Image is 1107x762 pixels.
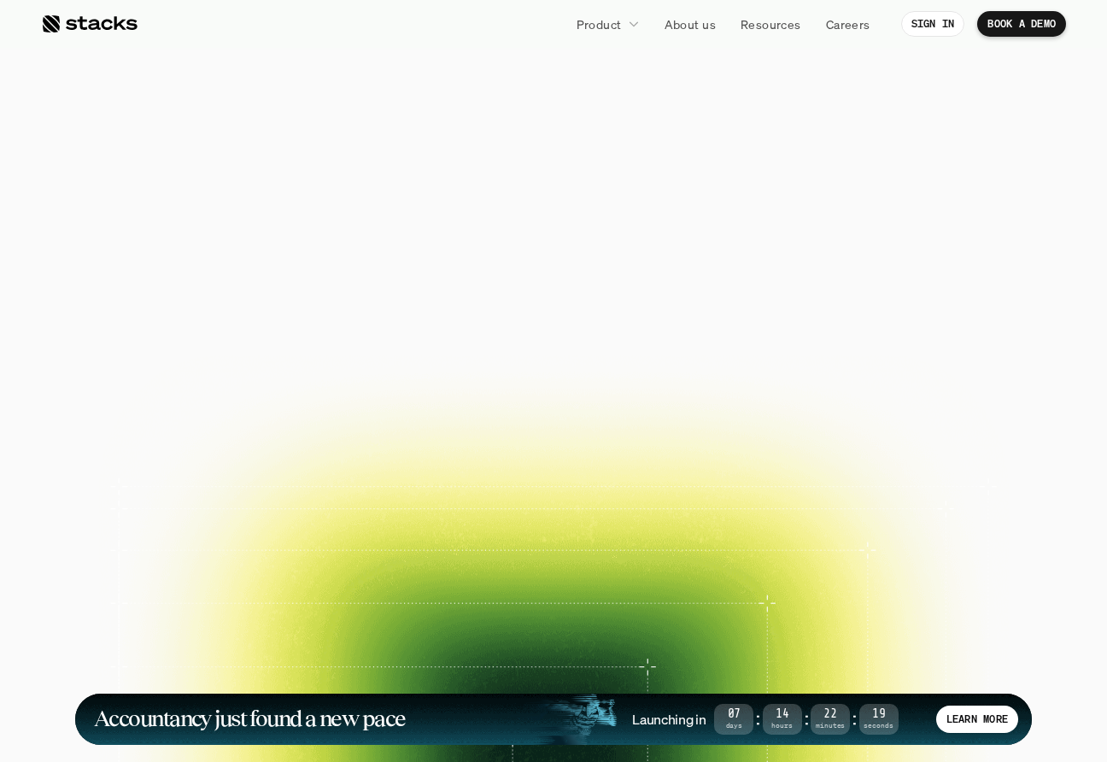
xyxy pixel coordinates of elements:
h2: Case study [167,490,212,501]
a: BOOK A DEMO [977,11,1066,37]
span: Minutes [811,723,850,729]
h2: Case study [167,578,212,589]
strong: : [753,709,762,729]
span: financial [380,103,675,179]
span: 22 [811,710,850,719]
p: Close your books faster, smarter, and risk-free with Stacks, the AI tool for accounting teams. [340,277,767,330]
span: Days [714,723,753,729]
a: Resources [730,9,811,39]
span: 07 [714,710,753,719]
span: Hours [763,723,802,729]
p: BOOK A DEMO [405,369,502,394]
a: Case study [624,434,729,508]
a: Careers [816,9,881,39]
a: Case study [255,521,360,595]
a: Case study [132,521,237,595]
span: 14 [763,710,802,719]
p: BOOK A DEMO [987,18,1056,30]
a: Case study [255,434,360,508]
span: 19 [859,710,899,719]
h4: Launching in [632,710,706,729]
span: The [230,103,366,179]
p: LEARN MORE [946,713,1008,725]
p: EXPLORE PRODUCT [570,369,702,394]
span: Seconds [859,723,899,729]
p: Resources [741,15,801,33]
a: Accountancy just found a new paceLaunching in07Days:14Hours:22Minutes:19SecondsLEARN MORE [75,694,1032,745]
span: Reimagined. [341,179,767,256]
h2: Case study [659,490,704,501]
p: Careers [826,15,870,33]
strong: : [850,709,858,729]
a: About us [654,9,726,39]
p: SIGN IN [911,18,955,30]
h2: Case study [290,578,335,589]
span: close. [689,103,877,179]
a: Case study [132,434,237,508]
p: Product [577,15,622,33]
a: EXPLORE PRODUCT [540,360,732,403]
strong: : [802,709,811,729]
h2: Case study [290,490,335,501]
a: SIGN IN [901,11,965,37]
p: About us [665,15,716,33]
p: and more [870,541,975,555]
h1: Accountancy just found a new pace [94,709,406,729]
a: BOOK A DEMO [375,360,532,403]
